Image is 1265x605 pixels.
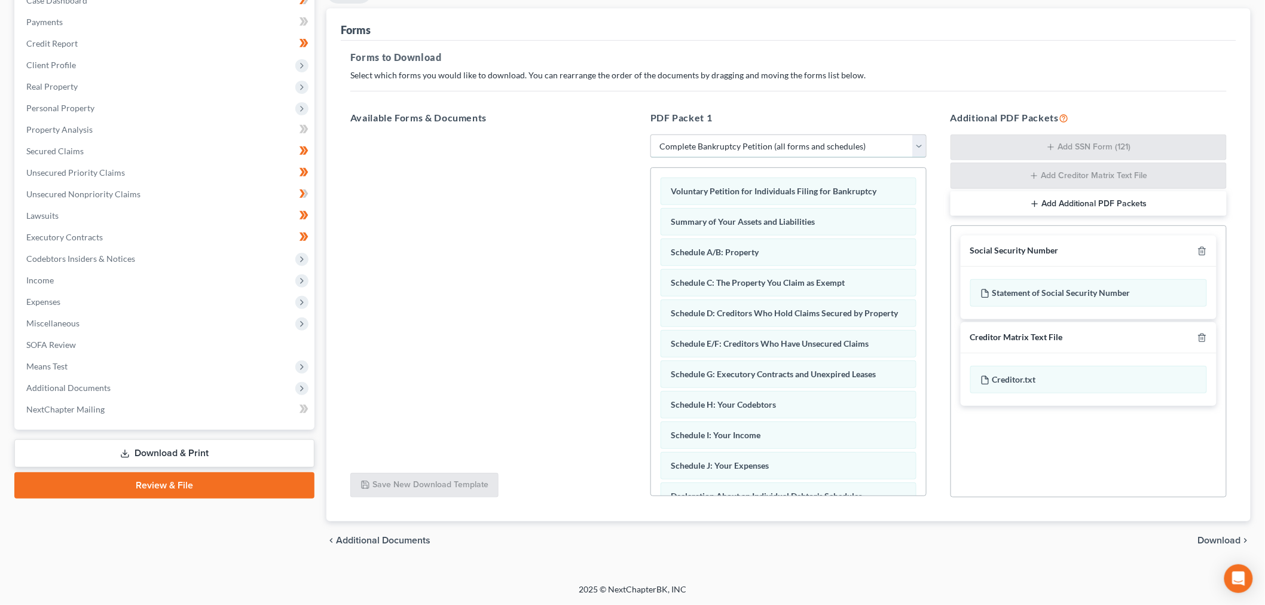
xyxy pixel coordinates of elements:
span: Unsecured Priority Claims [26,167,125,178]
span: Schedule G: Executory Contracts and Unexpired Leases [671,369,876,379]
span: Secured Claims [26,146,84,156]
span: Schedule A/B: Property [671,247,759,257]
div: Statement of Social Security Number [970,279,1207,307]
span: Schedule C: The Property You Claim as Exempt [671,277,845,288]
button: Save New Download Template [350,473,499,498]
a: Property Analysis [17,119,314,140]
span: Personal Property [26,103,94,113]
span: NextChapter Mailing [26,404,105,414]
span: Client Profile [26,60,76,70]
a: Payments [17,11,314,33]
span: Download [1198,536,1241,545]
a: Lawsuits [17,205,314,227]
div: Creditor.txt [970,366,1207,393]
span: Voluntary Petition for Individuals Filing for Bankruptcy [671,186,876,196]
a: Review & File [14,472,314,499]
span: SOFA Review [26,340,76,350]
span: Expenses [26,297,60,307]
div: Forms [341,23,371,37]
span: Schedule I: Your Income [671,430,760,440]
div: 2025 © NextChapterBK, INC [292,583,973,605]
span: Codebtors Insiders & Notices [26,253,135,264]
span: Summary of Your Assets and Liabilities [671,216,815,227]
span: Schedule D: Creditors Who Hold Claims Secured by Property [671,308,898,318]
span: Additional Documents [336,536,430,545]
a: Credit Report [17,33,314,54]
button: Add Additional PDF Packets [951,191,1227,216]
span: Schedule H: Your Codebtors [671,399,776,410]
h5: Forms to Download [350,50,1227,65]
div: Open Intercom Messenger [1224,564,1253,593]
span: Income [26,275,54,285]
span: Credit Report [26,38,78,48]
span: Additional Documents [26,383,111,393]
div: Social Security Number [970,245,1059,256]
span: Real Property [26,81,78,91]
span: Declaration About an Individual Debtor's Schedules [671,491,862,501]
a: Unsecured Nonpriority Claims [17,184,314,205]
button: Add SSN Form (121) [951,135,1227,161]
span: Unsecured Nonpriority Claims [26,189,140,199]
div: Creditor Matrix Text File [970,332,1063,343]
h5: PDF Packet 1 [650,111,927,125]
span: Schedule E/F: Creditors Who Have Unsecured Claims [671,338,869,349]
span: Executory Contracts [26,232,103,242]
h5: Available Forms & Documents [350,111,627,125]
span: Miscellaneous [26,318,80,328]
a: NextChapter Mailing [17,399,314,420]
p: Select which forms you would like to download. You can rearrange the order of the documents by dr... [350,69,1227,81]
span: Payments [26,17,63,27]
a: chevron_left Additional Documents [326,536,430,545]
a: Executory Contracts [17,227,314,248]
h5: Additional PDF Packets [951,111,1227,125]
a: Download & Print [14,439,314,467]
button: Add Creditor Matrix Text File [951,163,1227,189]
a: SOFA Review [17,334,314,356]
a: Unsecured Priority Claims [17,162,314,184]
span: Lawsuits [26,210,59,221]
span: Means Test [26,361,68,371]
i: chevron_left [326,536,336,545]
span: Property Analysis [26,124,93,135]
a: Secured Claims [17,140,314,162]
i: chevron_right [1241,536,1251,545]
button: Download chevron_right [1198,536,1251,545]
span: Schedule J: Your Expenses [671,460,769,470]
